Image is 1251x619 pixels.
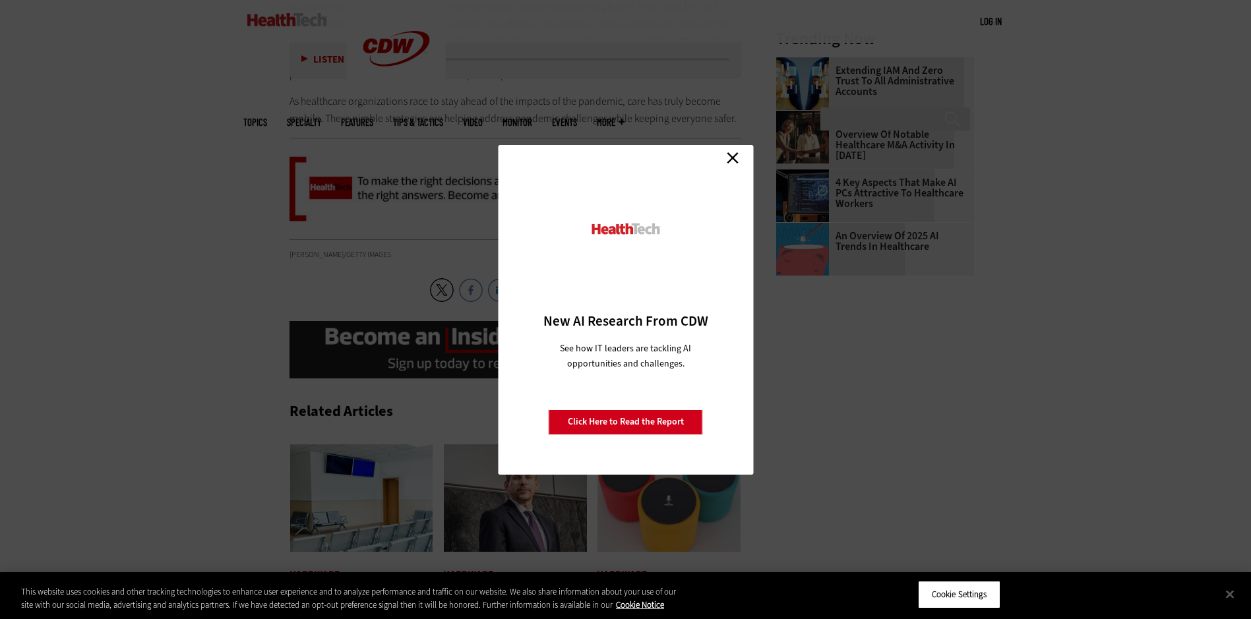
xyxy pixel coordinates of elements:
a: More information about your privacy [616,599,664,610]
button: Close [1215,579,1244,608]
button: Cookie Settings [918,581,1000,608]
h3: New AI Research From CDW [521,312,730,330]
a: Close [723,148,743,168]
img: HealthTech_0.png [590,222,661,236]
a: Click Here to Read the Report [549,409,703,434]
div: This website uses cookies and other tracking technologies to enhance user experience and to analy... [21,585,688,611]
p: See how IT leaders are tackling AI opportunities and challenges. [544,341,707,371]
